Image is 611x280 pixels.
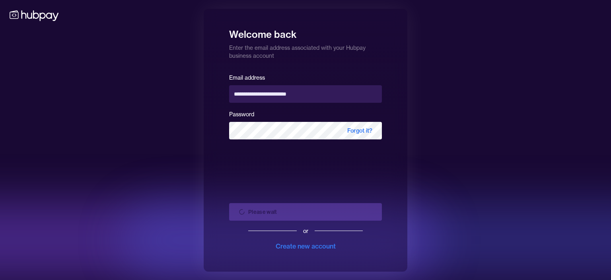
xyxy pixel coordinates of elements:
div: or [303,227,308,235]
span: Forgot it? [338,122,382,139]
h1: Welcome back [229,23,382,41]
label: Email address [229,74,265,81]
p: Enter the email address associated with your Hubpay business account [229,41,382,60]
div: Create new account [276,241,336,251]
label: Password [229,111,254,118]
